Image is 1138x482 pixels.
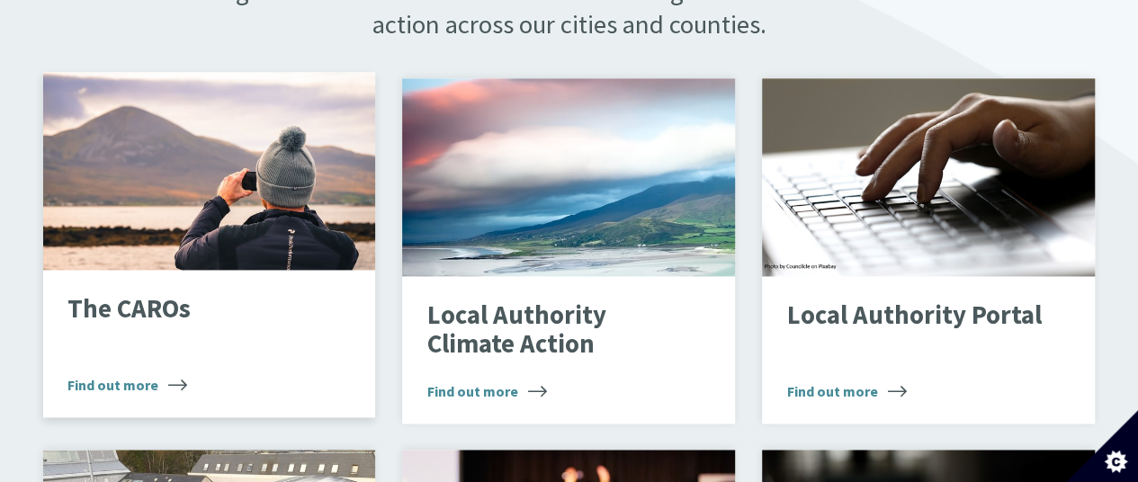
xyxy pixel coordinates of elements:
[787,380,907,402] span: Find out more
[402,78,735,424] a: Local Authority Climate Action Find out more
[762,78,1095,424] a: Local Authority Portal Find out more
[427,380,547,402] span: Find out more
[67,295,323,324] p: The CAROs
[427,301,683,358] p: Local Authority Climate Action
[43,72,376,417] a: The CAROs Find out more
[67,374,187,396] span: Find out more
[1066,410,1138,482] button: Set cookie preferences
[787,301,1043,330] p: Local Authority Portal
